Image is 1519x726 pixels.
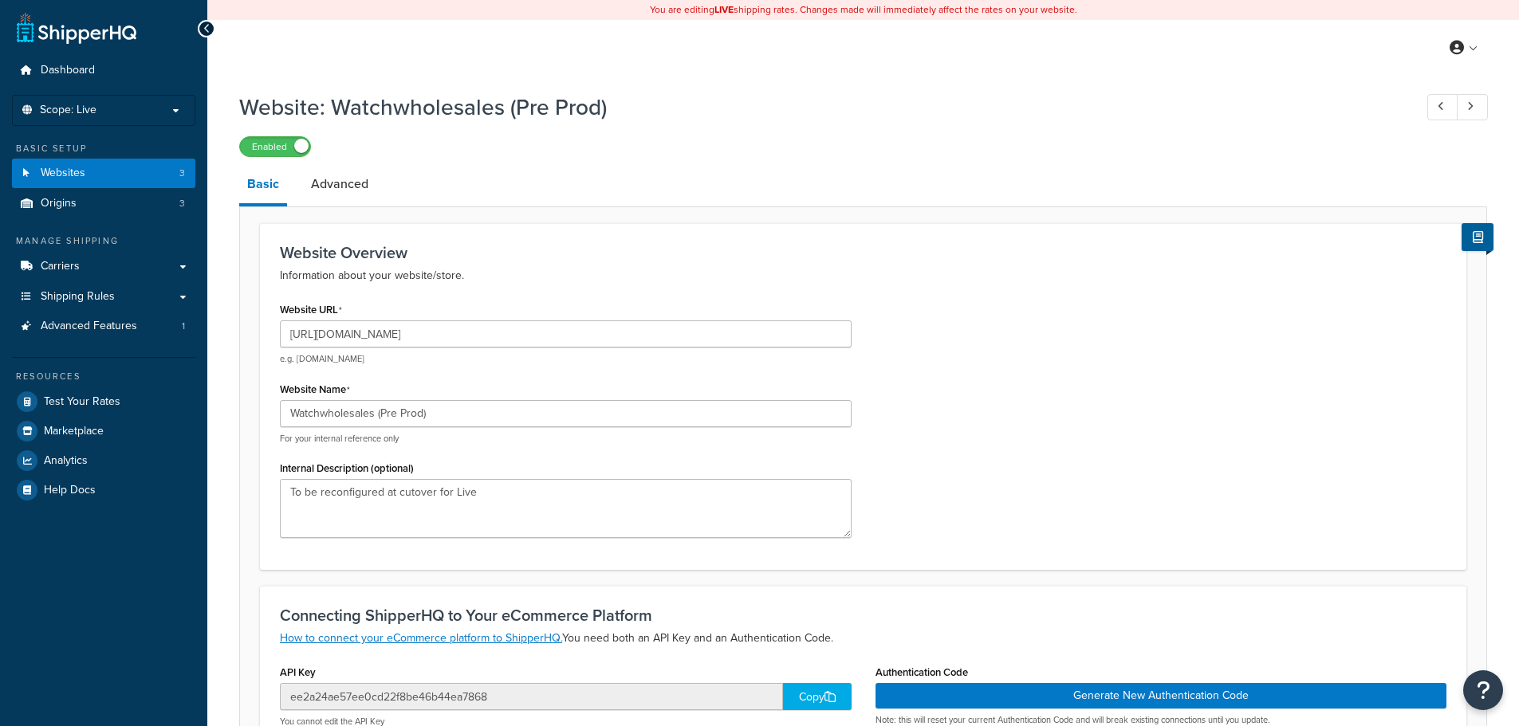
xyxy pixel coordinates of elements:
a: Basic [239,165,287,206]
a: Next Record [1457,94,1488,120]
span: Dashboard [41,64,95,77]
a: Websites3 [12,159,195,188]
p: For your internal reference only [280,433,852,445]
div: Basic Setup [12,142,195,155]
span: 1 [182,320,185,333]
button: Open Resource Center [1463,670,1503,710]
div: Copy [783,683,852,710]
label: Website URL [280,304,342,316]
h1: Website: Watchwholesales (Pre Prod) [239,92,1398,123]
span: Help Docs [44,484,96,497]
a: Advanced Features1 [12,312,195,341]
span: Test Your Rates [44,395,120,409]
p: Information about your website/store. [280,266,1446,285]
a: Marketplace [12,417,195,445]
li: Websites [12,159,195,188]
label: Authentication Code [876,666,968,678]
p: Note: this will reset your current Authentication Code and will break existing connections until ... [876,714,1447,726]
h3: Website Overview [280,244,1446,261]
span: Scope: Live [40,104,96,117]
h3: Connecting ShipperHQ to Your eCommerce Platform [280,606,1446,624]
span: 3 [179,167,185,180]
span: 3 [179,197,185,210]
a: Analytics [12,446,195,475]
button: Show Help Docs [1462,223,1493,251]
label: Enabled [240,137,310,156]
li: Advanced Features [12,312,195,341]
a: Previous Record [1427,94,1458,120]
a: Origins3 [12,189,195,218]
span: Analytics [44,454,88,468]
div: Manage Shipping [12,234,195,248]
textarea: To be reconfigured at cutover for Live [280,479,852,538]
label: API Key [280,666,316,678]
a: How to connect your eCommerce platform to ShipperHQ. [280,630,562,646]
a: Test Your Rates [12,387,195,416]
span: Origins [41,197,77,210]
span: Marketplace [44,425,104,438]
label: Website Name [280,383,350,396]
a: Shipping Rules [12,282,195,312]
a: Dashboard [12,56,195,85]
div: Resources [12,370,195,383]
p: e.g. [DOMAIN_NAME] [280,353,852,365]
button: Generate New Authentication Code [876,683,1447,708]
p: You need both an API Key and an Authentication Code. [280,629,1446,648]
span: Advanced Features [41,320,137,333]
span: Carriers [41,260,80,273]
span: Shipping Rules [41,290,115,304]
b: LIVE [714,2,734,17]
span: Websites [41,167,85,180]
a: Carriers [12,252,195,281]
a: Advanced [303,165,376,203]
label: Internal Description (optional) [280,462,414,474]
li: Origins [12,189,195,218]
a: Help Docs [12,476,195,504]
